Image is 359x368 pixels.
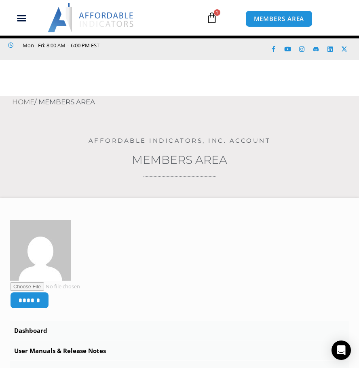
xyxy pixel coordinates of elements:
a: Affordable Indicators, Inc. Account [89,137,271,144]
div: Menu Toggle [4,10,40,25]
a: Dashboard [10,321,349,341]
div: Open Intercom Messenger [332,341,351,360]
nav: Breadcrumb [12,96,359,109]
span: 1 [214,9,220,16]
a: Members Area [132,153,227,167]
a: Home [12,98,34,106]
a: MEMBERS AREA [245,11,313,27]
a: 1 [194,6,230,30]
iframe: Customer reviews powered by Trustpilot [8,50,129,58]
span: MEMBERS AREA [254,16,304,22]
span: Mon - Fri: 8:00 AM – 6:00 PM EST [21,40,99,50]
a: User Manuals & Release Notes [10,341,349,361]
img: LogoAI | Affordable Indicators – NinjaTrader [48,3,135,32]
img: 3b4df645dd8e7076f30b0308af78078cc1d827cb27719d98fecd582c7e19d295 [10,220,71,281]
